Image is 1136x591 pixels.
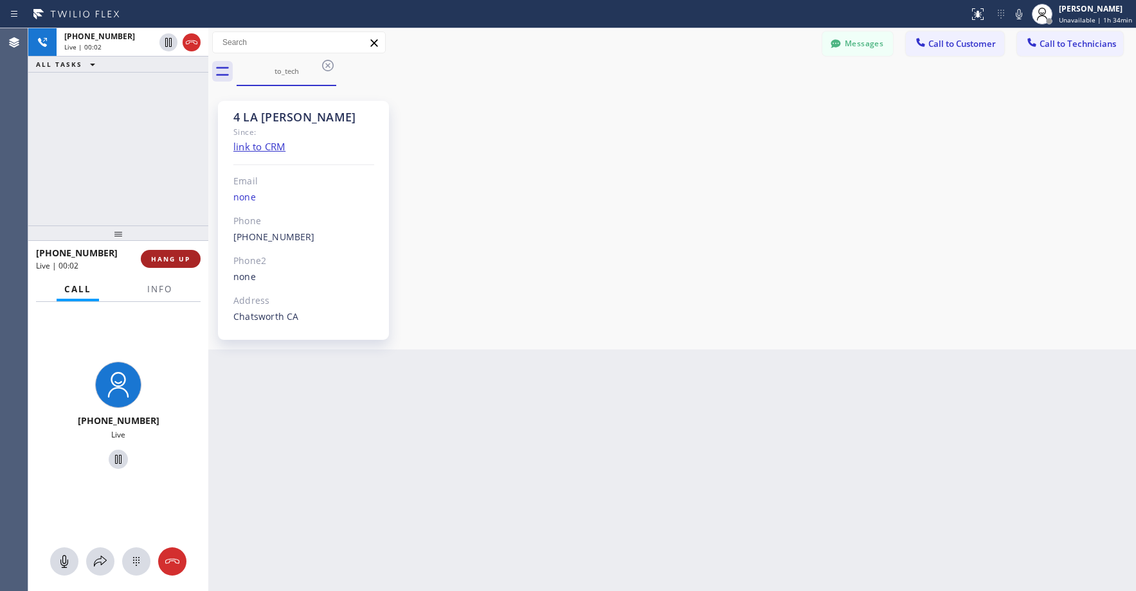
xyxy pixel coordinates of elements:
[233,254,374,269] div: Phone2
[233,214,374,229] div: Phone
[238,66,335,76] div: to_tech
[111,429,125,440] span: Live
[151,254,190,263] span: HANG UP
[86,547,114,576] button: Open directory
[57,277,99,302] button: Call
[1059,15,1132,24] span: Unavailable | 1h 34min
[233,190,374,205] div: none
[64,42,102,51] span: Live | 00:02
[213,32,385,53] input: Search
[50,547,78,576] button: Mute
[64,31,135,42] span: [PHONE_NUMBER]
[1040,38,1116,49] span: Call to Technicians
[1017,31,1123,56] button: Call to Technicians
[233,174,374,189] div: Email
[28,57,108,72] button: ALL TASKS
[233,270,374,285] div: none
[233,294,374,308] div: Address
[233,231,315,243] a: [PHONE_NUMBER]
[158,547,186,576] button: Hang up
[1059,3,1132,14] div: [PERSON_NAME]
[233,310,374,324] div: Chatsworth CA
[64,283,91,295] span: Call
[233,140,285,153] a: link to CRM
[36,60,82,69] span: ALL TASKS
[183,33,201,51] button: Hang up
[233,110,374,125] div: 4 LA [PERSON_NAME]
[147,283,172,295] span: Info
[906,31,1004,56] button: Call to Customer
[109,450,128,469] button: Hold Customer
[1010,5,1028,23] button: Mute
[159,33,177,51] button: Hold Customer
[233,125,374,139] div: Since:
[141,250,201,268] button: HANG UP
[36,247,118,259] span: [PHONE_NUMBER]
[822,31,893,56] button: Messages
[928,38,996,49] span: Call to Customer
[36,260,78,271] span: Live | 00:02
[140,277,180,302] button: Info
[122,547,150,576] button: Open dialpad
[78,414,159,427] span: [PHONE_NUMBER]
